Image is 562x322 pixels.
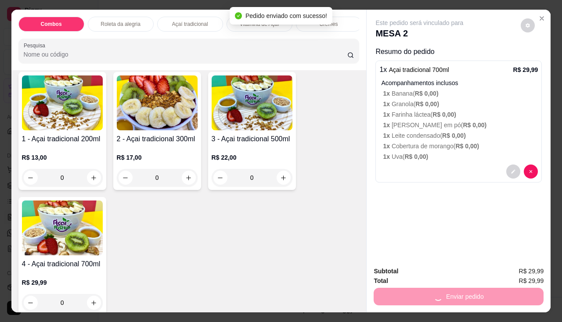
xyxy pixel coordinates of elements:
span: Pedido enviado com sucesso! [245,12,327,19]
span: 1 x [383,153,391,160]
p: Este pedido será vinculado para [375,18,463,27]
p: Leite condensado ( [383,131,538,140]
span: 1 x [383,90,391,97]
p: R$ 22,00 [212,153,292,162]
p: Roleta da alegria [101,21,140,28]
p: Banana ( [383,89,538,98]
h4: 1 - Açai tradicional 200ml [22,134,103,144]
p: R$ 29,99 [22,278,103,287]
span: R$ 29,99 [519,276,544,286]
span: 1 x [383,143,391,150]
button: Close [535,11,549,25]
input: Pesquisa [24,50,347,59]
button: decrease-product-quantity [521,18,535,32]
h4: 4 - Açai tradicional 700ml [22,259,103,269]
p: Açaí tradicional [172,21,208,28]
label: Pesquisa [24,42,48,49]
p: Granola ( [383,100,538,108]
button: decrease-product-quantity [506,165,520,179]
span: R$ 0,00 ) [415,90,439,97]
span: 1 x [383,100,391,107]
p: R$ 17,00 [117,153,198,162]
p: 1 x [379,64,449,75]
p: Cobertura de morango ( [383,142,538,150]
span: check-circle [235,12,242,19]
span: R$ 0,00 ) [442,132,466,139]
span: 1 x [383,111,391,118]
p: Uva ( [383,152,538,161]
p: Combos [41,21,62,28]
img: product-image [22,75,103,130]
span: R$ 0,00 ) [455,143,479,150]
img: product-image [117,75,198,130]
p: Farinha láctea ( [383,110,538,119]
img: product-image [212,75,292,130]
p: R$ 13,00 [22,153,103,162]
p: R$ 29,99 [513,65,538,74]
strong: Subtotal [374,268,398,275]
span: R$ 0,00 ) [463,122,486,129]
span: R$ 0,00 ) [415,100,439,107]
span: R$ 29,99 [519,266,544,276]
p: Resumo do pedido [375,47,542,57]
p: Acompanhamentos inclusos [381,79,538,87]
span: 1 x [383,122,391,129]
h4: 3 - Açai tradicional 500ml [212,134,292,144]
strong: Total [374,277,388,284]
span: Açai tradicional 700ml [389,66,449,73]
span: R$ 0,00 ) [432,111,456,118]
span: 1 x [383,132,391,139]
h4: 2 - Açai tradicional 300ml [117,134,198,144]
span: R$ 0,00 ) [404,153,428,160]
button: decrease-product-quantity [524,165,538,179]
p: [PERSON_NAME] em pó ( [383,121,538,129]
p: MESA 2 [375,27,463,39]
img: product-image [22,200,103,255]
